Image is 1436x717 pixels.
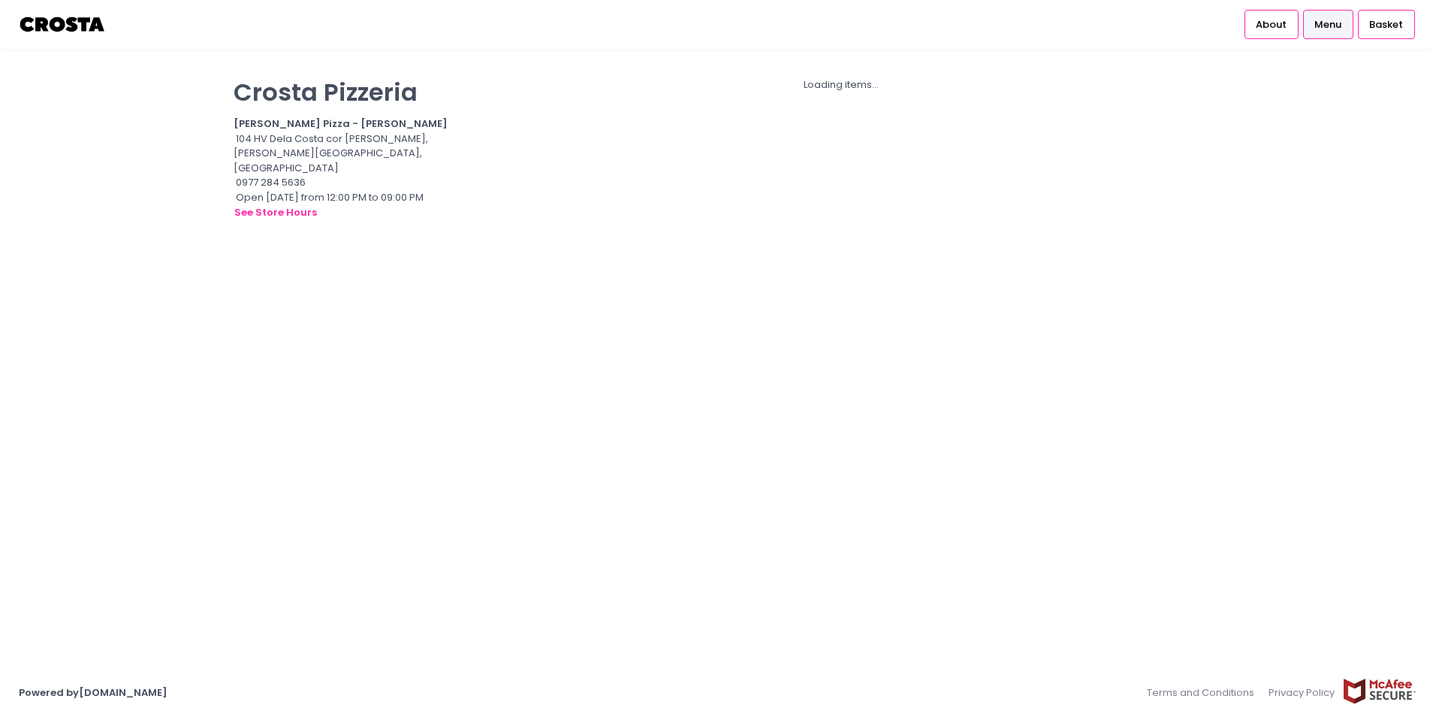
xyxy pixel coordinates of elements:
[234,175,462,190] div: 0977 284 5636
[234,132,462,176] div: 104 HV Dela Costa cor [PERSON_NAME], [PERSON_NAME][GEOGRAPHIC_DATA], [GEOGRAPHIC_DATA]
[1314,17,1341,32] span: Menu
[234,116,448,131] b: [PERSON_NAME] Pizza - [PERSON_NAME]
[234,204,318,221] button: see store hours
[19,11,107,38] img: logo
[1342,678,1417,704] img: mcafee-secure
[234,190,462,221] div: Open [DATE] from 12:00 PM to 09:00 PM
[19,685,167,700] a: Powered by[DOMAIN_NAME]
[1147,678,1262,707] a: Terms and Conditions
[481,77,1202,92] div: Loading items...
[1256,17,1287,32] span: About
[234,77,462,107] p: Crosta Pizzeria
[1244,10,1299,38] a: About
[1262,678,1343,707] a: Privacy Policy
[1303,10,1353,38] a: Menu
[1369,17,1403,32] span: Basket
